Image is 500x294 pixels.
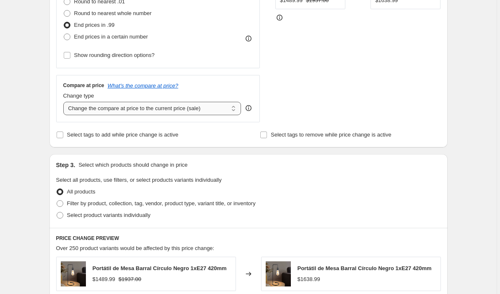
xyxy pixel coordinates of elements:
[266,261,291,286] img: H25643765bc2d44a2ab0c76d70f06b3da2.jpg_720x720q50_80x.png
[61,261,86,286] img: H25643765bc2d44a2ab0c76d70f06b3da2.jpg_720x720q50_80x.png
[56,161,75,169] h2: Step 3.
[56,235,441,242] h6: PRICE CHANGE PREVIEW
[93,265,227,271] span: Portátil de Mesa Barral Círculo Negro 1xE27 420mm
[244,104,253,112] div: help
[271,132,391,138] span: Select tags to remove while price change is active
[67,132,179,138] span: Select tags to add while price change is active
[67,200,256,206] span: Filter by product, collection, tag, vendor, product type, variant title, or inventory
[74,22,115,28] span: End prices in .99
[56,177,222,183] span: Select all products, use filters, or select products variants individually
[298,265,432,271] span: Portátil de Mesa Barral Círculo Negro 1xE27 420mm
[63,82,104,89] h3: Compare at price
[56,245,215,251] span: Over 250 product variants would be affected by this price change:
[93,275,115,284] div: $1489.99
[63,93,94,99] span: Change type
[67,212,150,218] span: Select product variants individually
[119,275,141,284] strike: $1937.00
[298,275,320,284] div: $1638.99
[74,34,148,40] span: End prices in a certain number
[74,10,152,16] span: Round to nearest whole number
[67,188,96,195] span: All products
[78,161,187,169] p: Select which products should change in price
[74,52,155,58] span: Show rounding direction options?
[108,83,179,89] button: What's the compare at price?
